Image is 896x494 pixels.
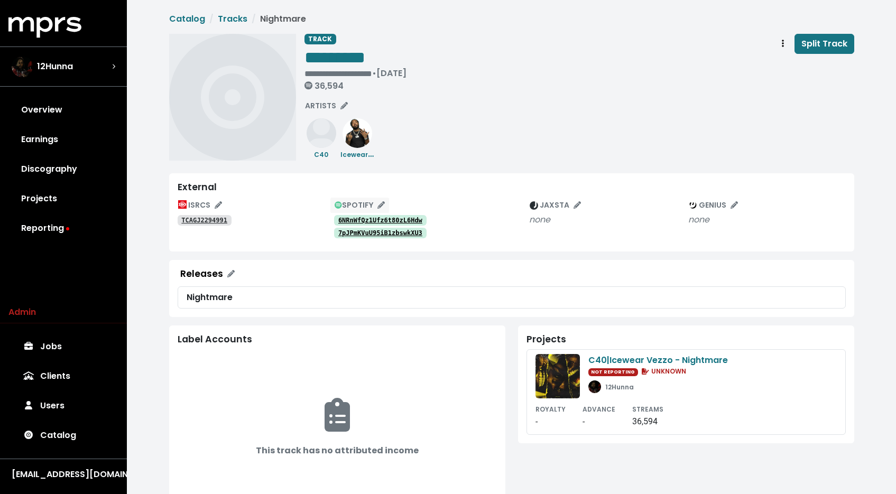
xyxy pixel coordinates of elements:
img: Album art for this track, Nightmare [169,34,296,161]
a: 7pJPmKVuU95iB1zbswkXU3 [334,228,427,238]
img: The jaxsta.com logo [530,201,538,210]
img: The genius.com logo [689,201,697,210]
button: Edit genius track identifications [684,197,743,213]
span: ARTISTS [305,100,348,111]
a: Overview [8,95,118,125]
a: Icewear Vezzo [340,126,374,161]
div: [EMAIL_ADDRESS][DOMAIN_NAME] [12,468,115,481]
div: External [178,182,846,193]
span: UNKNOWN [640,367,686,376]
div: Releases [180,268,223,279]
button: Split Track [795,34,854,54]
span: Split Track [801,38,847,50]
small: STREAMS [632,405,663,414]
button: Edit jaxsta track identifications [525,197,586,213]
a: mprs logo [8,21,81,33]
div: C40|Icewear Vezzo - Nightmare [588,354,728,367]
button: Edit ISRC mappings for this track [173,197,227,213]
a: Discography [8,154,118,184]
div: - [535,415,566,428]
span: 12Hunna [37,60,73,73]
tt: 6NRnWfQz1Ufz6t80zL6Hdw [338,217,422,224]
img: ab67616d0000b273efdd788ff0e0da33c71077d4 [535,354,580,398]
button: Edit spotify track identifications for this track [330,197,390,213]
a: Nightmare [178,286,846,309]
a: Catalog [8,421,118,450]
i: none [529,213,550,226]
a: 6NRnWfQz1Ufz6t80zL6Hdw [334,215,427,226]
small: C40 [314,150,328,159]
div: 36,594 [632,415,663,428]
i: none [688,213,709,226]
a: Tracks [218,13,247,25]
button: Releases [173,264,242,284]
span: JAXSTA [530,200,581,210]
a: Reporting [8,213,118,243]
nav: breadcrumb [169,13,854,25]
b: This track has no attributed income [256,444,419,456]
a: TCAGJ2294991 [178,215,232,226]
button: Edit artists [300,98,353,114]
img: The logo of the International Organization for Standardization [178,200,187,209]
span: GENIUS [689,200,738,210]
span: NOT REPORTING [588,368,639,376]
li: Nightmare [247,13,306,25]
tt: TCAGJ2294991 [181,217,227,224]
a: Jobs [8,332,118,361]
img: a61dcd1bf312a230f554abb8b7a21038.556x556x1.png [343,118,372,148]
img: 2Q== [588,380,601,393]
div: Nightmare [187,291,837,304]
img: placeholder_user.73b9659bbcecad7e160b.svg [307,118,336,148]
a: C40 [304,126,338,161]
a: Earnings [8,125,118,154]
span: ISRCS [178,200,222,210]
span: Edit value [304,70,372,78]
img: The selected account / producer [12,56,33,77]
div: Projects [526,334,846,345]
span: TRACK [304,34,337,44]
tt: 7pJPmKVuU95iB1zbswkXU3 [338,229,422,237]
span: SPOTIFY [335,200,385,210]
div: Label Accounts [178,334,497,345]
div: 36,594 [304,81,407,91]
small: Icewear Vezzo [340,148,390,160]
a: Catalog [169,13,205,25]
small: ROYALTY [535,405,566,414]
a: Clients [8,361,118,391]
small: ADVANCE [583,405,615,414]
a: Projects [8,184,118,213]
div: - [583,415,615,428]
small: 12Hunna [605,383,634,392]
a: Users [8,391,118,421]
a: C40|Icewear Vezzo - NightmareNOT REPORTING UNKNOWN12HunnaROYALTY-ADVANCE-STREAMS36,594 [526,349,846,435]
span: Edit value [304,49,365,66]
button: [EMAIL_ADDRESS][DOMAIN_NAME] [8,468,118,481]
button: Track actions [771,34,795,54]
